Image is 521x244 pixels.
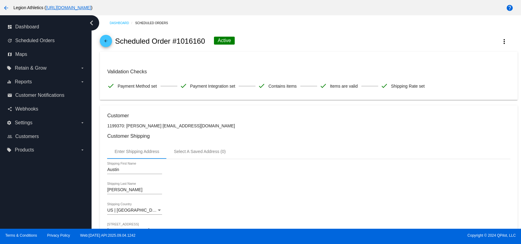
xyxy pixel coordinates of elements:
i: dashboard [7,24,12,29]
span: Legion Athletics ( ) [13,5,92,10]
span: Retain & Grow [15,65,46,71]
p: 1199370: [PERSON_NAME] [EMAIL_ADDRESS][DOMAIN_NAME] [107,123,510,128]
a: Terms & Conditions [5,233,37,238]
a: update Scheduled Orders [7,36,85,46]
a: people_outline Customers [7,132,85,141]
span: Maps [15,52,27,57]
input: Shipping Last Name [107,188,162,192]
i: share [7,107,12,111]
i: email [7,93,12,98]
i: local_offer [7,66,12,71]
div: Select A Saved Address (0) [174,149,226,154]
span: US | [GEOGRAPHIC_DATA] [107,208,161,213]
span: Payment Integration set [190,80,235,93]
span: Dashboard [15,24,39,30]
span: Settings [15,120,32,126]
a: [URL][DOMAIN_NAME] [46,5,91,10]
a: dashboard Dashboard [7,22,85,32]
i: arrow_drop_down [80,66,85,71]
h3: Customer Shipping [107,133,510,139]
i: map [7,52,12,57]
i: people_outline [7,134,12,139]
a: email Customer Notifications [7,90,85,100]
h3: Customer [107,113,510,118]
input: Shipping Street 1 [107,228,510,233]
a: Scheduled Orders [135,18,173,28]
mat-icon: more_vert [501,38,508,45]
i: arrow_drop_down [80,120,85,125]
mat-icon: arrow_back [102,39,110,46]
span: Products [15,147,34,153]
mat-select: Shipping Country [107,208,162,213]
span: Payment Method set [118,80,157,93]
h2: Scheduled Order #1016160 [115,37,205,46]
a: share Webhooks [7,104,85,114]
i: arrow_drop_down [80,79,85,84]
h3: Validation Checks [107,69,510,75]
i: settings [7,120,12,125]
i: update [7,38,12,43]
span: Shipping Rate set [391,80,425,93]
span: Customer Notifications [15,93,64,98]
i: chevron_left [87,18,96,28]
span: Items are valid [330,80,358,93]
span: Reports [15,79,32,85]
mat-icon: check [320,82,327,89]
a: map Maps [7,49,85,59]
div: Enter Shipping Address [114,149,159,154]
a: Dashboard [110,18,135,28]
i: equalizer [7,79,12,84]
i: local_offer [7,147,12,152]
mat-icon: check [258,82,265,89]
div: Active [214,37,235,45]
span: Scheduled Orders [15,38,55,43]
span: Copyright © 2024 QPilot, LLC [266,233,516,238]
span: Webhooks [15,106,38,112]
span: Customers [15,134,39,139]
mat-icon: check [107,82,114,89]
mat-icon: check [180,82,187,89]
span: Contains items [268,80,297,93]
i: arrow_drop_down [80,147,85,152]
a: Privacy Policy [47,233,70,238]
input: Shipping First Name [107,167,162,172]
mat-icon: check [381,82,388,89]
a: Web:[DATE] API:2025.09.04.1242 [80,233,136,238]
mat-icon: help [506,4,513,12]
mat-icon: arrow_back [2,4,10,12]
